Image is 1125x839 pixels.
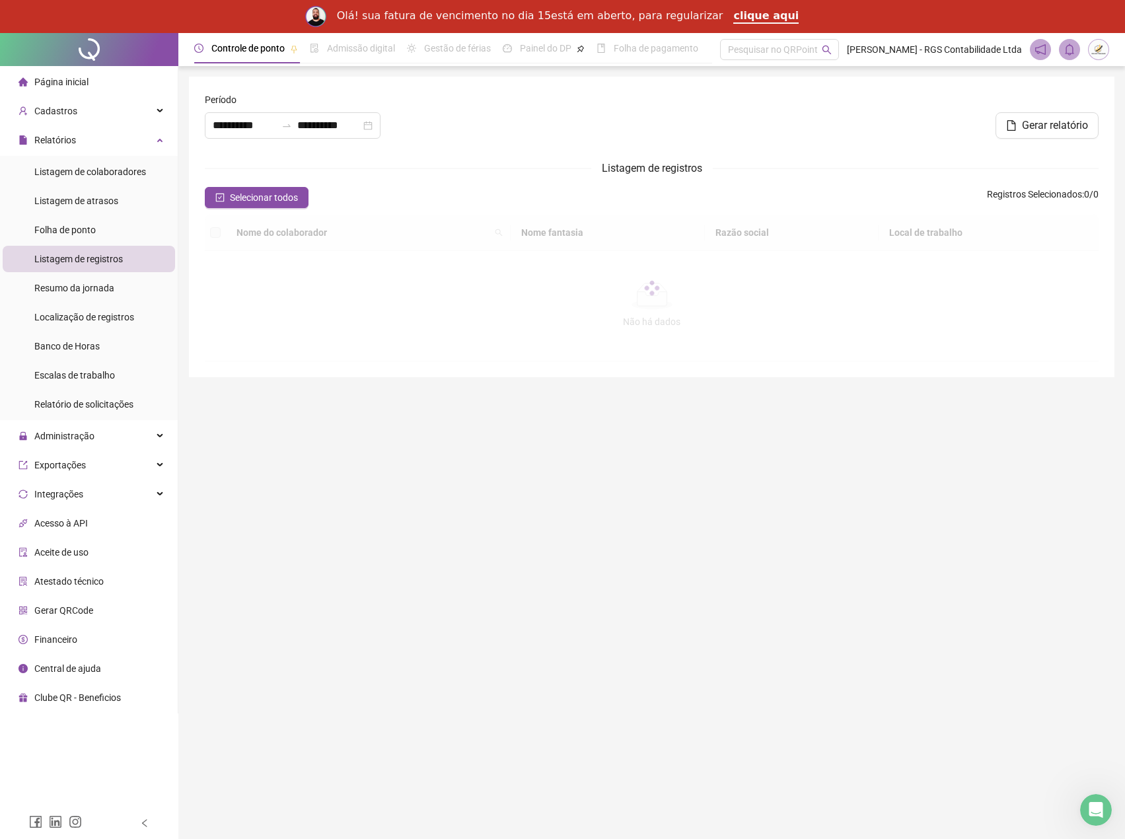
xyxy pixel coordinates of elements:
[34,518,88,529] span: Acesso à API
[18,548,28,557] span: audit
[34,225,96,235] span: Folha de ponto
[34,663,101,674] span: Central de ajuda
[34,254,123,264] span: Listagem de registros
[34,283,114,293] span: Resumo da jornada
[733,9,799,24] a: clique aqui
[424,43,491,54] span: Gestão de férias
[18,693,28,702] span: gift
[281,120,292,131] span: swap-right
[34,692,121,703] span: Clube QR - Beneficios
[18,77,28,87] span: home
[205,92,236,107] span: Período
[996,112,1099,139] button: Gerar relatório
[337,9,723,22] div: Olá! sua fatura de vencimento no dia 15está em aberto, para regularizar
[1034,44,1046,55] span: notification
[614,43,698,54] span: Folha de pagamento
[140,819,149,828] span: left
[281,120,292,131] span: to
[34,106,77,116] span: Cadastros
[18,431,28,441] span: lock
[34,489,83,499] span: Integrações
[29,815,42,828] span: facebook
[34,605,93,616] span: Gerar QRCode
[18,135,28,145] span: file
[34,77,89,87] span: Página inicial
[1080,794,1112,826] iframe: Intercom live chat
[205,187,308,208] button: Selecionar todos
[18,490,28,499] span: sync
[34,547,89,558] span: Aceite de uso
[520,43,571,54] span: Painel do DP
[822,45,832,55] span: search
[597,44,606,53] span: book
[34,135,76,145] span: Relatórios
[18,664,28,673] span: info-circle
[1006,120,1017,131] span: file
[290,45,298,53] span: pushpin
[1064,44,1075,55] span: bell
[34,576,104,587] span: Atestado técnico
[327,43,395,54] span: Admissão digital
[18,519,28,528] span: api
[34,460,86,470] span: Exportações
[34,431,94,441] span: Administração
[215,193,225,202] span: check-square
[18,106,28,116] span: user-add
[34,370,115,381] span: Escalas de trabalho
[18,460,28,470] span: export
[49,815,62,828] span: linkedin
[847,42,1022,57] span: [PERSON_NAME] - RGS Contabilidade Ltda
[987,187,1099,208] span: : 0 / 0
[1022,118,1088,133] span: Gerar relatório
[34,166,146,177] span: Listagem de colaboradores
[310,44,319,53] span: file-done
[194,44,203,53] span: clock-circle
[577,45,585,53] span: pushpin
[34,312,134,322] span: Localização de registros
[18,635,28,644] span: dollar
[69,815,82,828] span: instagram
[407,44,416,53] span: sun
[503,44,512,53] span: dashboard
[305,6,326,27] img: Profile image for Rodolfo
[34,341,100,351] span: Banco de Horas
[211,43,285,54] span: Controle de ponto
[18,577,28,586] span: solution
[230,190,298,205] span: Selecionar todos
[34,634,77,645] span: Financeiro
[34,399,133,410] span: Relatório de solicitações
[602,162,702,174] span: Listagem de registros
[34,196,118,206] span: Listagem de atrasos
[987,189,1082,200] span: Registros Selecionados
[1089,40,1108,59] img: 89122
[18,606,28,615] span: qrcode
